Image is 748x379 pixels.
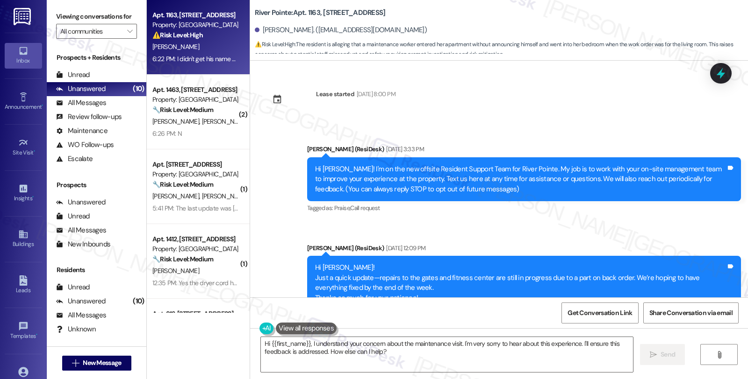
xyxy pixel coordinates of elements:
label: Viewing conversations for [56,9,137,24]
div: Escalate [56,154,93,164]
div: Property: [GEOGRAPHIC_DATA] [152,244,239,254]
div: [PERSON_NAME] (ResiDesk) [307,243,741,256]
a: Leads [5,273,42,298]
span: Share Conversation via email [649,308,733,318]
div: Apt. 912, [STREET_ADDRESS] [152,309,239,319]
b: River Pointe: Apt. 1163, [STREET_ADDRESS] [255,8,385,18]
span: [PERSON_NAME] [152,42,199,51]
strong: ⚠️ Risk Level: High [255,41,295,48]
div: Unread [56,70,90,80]
button: Get Conversation Link [561,302,638,323]
div: Review follow-ups [56,112,122,122]
span: Send [661,350,675,359]
textarea: Hi {{first_name}}, I understand your concern about the maintenance visit. I'm very sorry to hear ... [261,337,633,372]
span: : The resident is alleging that a maintenance worker entered her apartment without announcing him... [255,40,748,60]
button: Send [640,344,685,365]
div: Property: [GEOGRAPHIC_DATA] [152,20,239,30]
strong: 🔧 Risk Level: Medium [152,105,213,114]
div: Residents [47,265,146,275]
button: Share Conversation via email [643,302,739,323]
div: Hi [PERSON_NAME]! I'm on the new offsite Resident Support Team for River Pointe. My job is to wor... [315,164,726,194]
div: Unanswered [56,296,106,306]
span: [PERSON_NAME] [152,192,202,200]
div: [DATE] 3:33 PM [384,144,424,154]
div: [DATE] 8:00 PM [354,89,396,99]
div: Unread [56,211,90,221]
span: [PERSON_NAME] [202,117,249,126]
a: Templates • [5,318,42,344]
i:  [127,28,132,35]
div: Unanswered [56,197,106,207]
div: Apt. 1463, [STREET_ADDRESS] [152,85,239,95]
div: 5:41 PM: The last update was [DATE]. They said they needed to order new weather stripping. [152,204,403,212]
div: All Messages [56,225,106,235]
span: • [34,148,35,154]
div: WO Follow-ups [56,140,114,150]
img: ResiDesk Logo [14,8,33,25]
span: [PERSON_NAME] [152,117,202,126]
span: • [32,194,34,200]
strong: 🔧 Risk Level: Medium [152,255,213,263]
div: 6:22 PM: I didn't get his name and I didn't ask why he did it because he already had a attitude [152,55,405,63]
i:  [716,351,723,358]
span: Praise , [334,204,350,212]
div: Tagged as: [307,201,741,215]
a: Inbox [5,43,42,68]
div: 6:26 PM: N [152,129,182,138]
strong: ⚠️ Risk Level: High [152,31,203,39]
div: Apt. 1163, [STREET_ADDRESS] [152,10,239,20]
span: [PERSON_NAME] [152,267,199,275]
div: All Messages [56,98,106,108]
span: Get Conversation Link [568,308,632,318]
button: New Message [62,356,131,371]
span: Call request [350,204,380,212]
div: (10) [130,82,146,96]
div: 12:35 PM: Yes the dryer cord has been installed, the only things that need to be done now is the ... [152,279,672,287]
div: [PERSON_NAME] (ResiDesk) [307,144,741,157]
span: • [36,331,37,338]
div: Property: [GEOGRAPHIC_DATA] [152,95,239,105]
div: Hi [PERSON_NAME]! Just a quick update—repairs to the gates and fitness center are still in progre... [315,263,726,303]
div: Property: [GEOGRAPHIC_DATA] [152,169,239,179]
div: Apt. [STREET_ADDRESS] [152,160,239,169]
span: [PERSON_NAME][GEOGRAPHIC_DATA] [202,192,308,200]
span: New Message [83,358,121,368]
div: Prospects + Residents [47,53,146,63]
span: • [42,102,43,109]
div: Apt. 1412, [STREET_ADDRESS] [152,234,239,244]
div: Lease started [316,89,354,99]
a: Site Visit • [5,135,42,160]
div: Maintenance [56,126,108,136]
div: New Inbounds [56,239,110,249]
div: [PERSON_NAME]. ([EMAIL_ADDRESS][DOMAIN_NAME]) [255,25,427,35]
div: Unread [56,282,90,292]
div: Unanswered [56,84,106,94]
strong: 🔧 Risk Level: Medium [152,180,213,189]
div: [DATE] 12:09 PM [384,243,425,253]
i:  [650,351,657,358]
i:  [72,359,79,367]
div: Prospects [47,180,146,190]
div: All Messages [56,310,106,320]
a: Buildings [5,226,42,252]
input: All communities [60,24,122,39]
div: Unknown [56,324,96,334]
a: Insights • [5,181,42,206]
div: (10) [130,294,146,309]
